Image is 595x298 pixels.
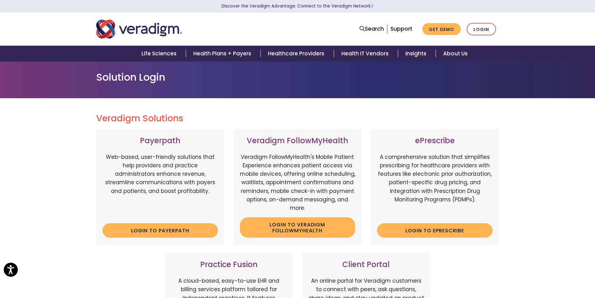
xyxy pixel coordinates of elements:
[390,25,412,33] a: Support
[377,136,493,145] h3: ePrescribe
[436,46,475,62] a: About Us
[102,153,218,219] p: Web-based, user-friendly solutions that help providers and practice administrators enhance revenu...
[467,23,496,36] a: Login
[377,153,493,219] p: A comprehensive solution that simplifies prescribing for healthcare providers with features like ...
[359,25,384,33] a: Search
[422,23,461,35] a: Get Demo
[371,3,374,9] span: Learn More
[134,46,186,62] a: Life Sciences
[398,46,436,62] a: Insights
[102,136,218,145] h3: Payerpath
[221,3,374,9] a: Discover the Veradigm Advantage: Connect to the Veradigm NetworkLearn More
[171,260,287,269] h3: Practice Fusion
[377,223,493,238] a: Login to ePrescribe
[186,46,260,62] a: Health Plans + Payers
[102,223,218,238] a: Login to Payerpath
[96,19,182,39] img: Veradigm logo
[334,46,398,62] a: Health IT Vendors
[96,71,499,83] h1: Solution Login
[240,217,355,238] a: Login to Veradigm FollowMyHealth
[96,113,499,124] h2: Veradigm Solutions
[240,136,355,145] h3: Veradigm FollowMyHealth
[309,260,424,269] h3: Client Portal
[260,46,334,62] a: Healthcare Providers
[240,153,355,212] p: Veradigm FollowMyHealth's Mobile Patient Experience enhances patient access via mobile devices, o...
